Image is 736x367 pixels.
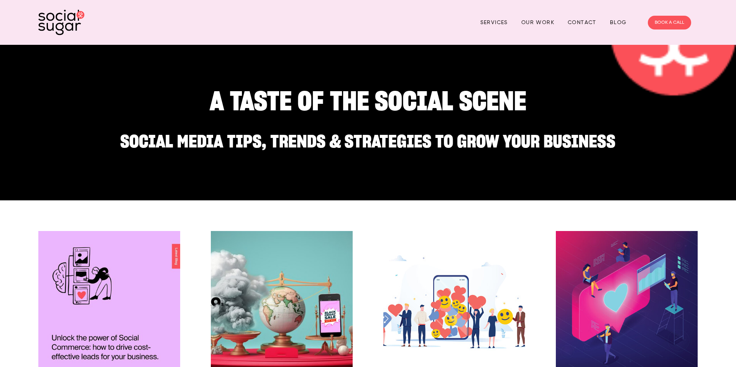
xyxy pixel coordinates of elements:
[610,16,627,28] a: Blog
[480,16,508,28] a: Services
[648,16,691,29] a: BOOK A CALL
[568,16,596,28] a: Contact
[521,16,554,28] a: Our Work
[38,10,84,35] img: SocialSugar
[83,89,653,113] h1: A TASTE OF THE SOCIAL SCENE
[83,126,653,149] h2: Social Media Tips, Trends & Strategies to Grow Your Business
